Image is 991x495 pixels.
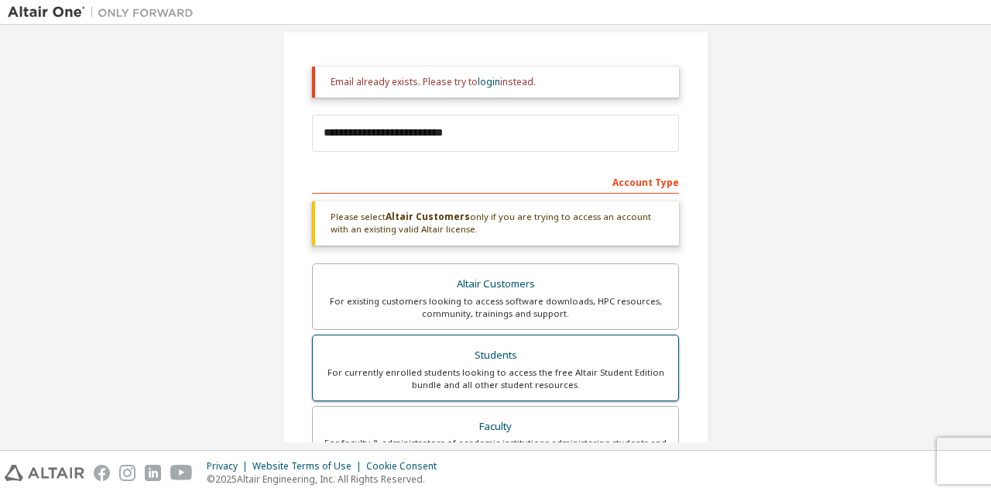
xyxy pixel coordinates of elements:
[478,75,500,88] a: login
[8,5,201,20] img: Altair One
[322,437,669,462] div: For faculty & administrators of academic institutions administering students and accessing softwa...
[119,465,135,481] img: instagram.svg
[207,473,446,486] p: © 2025 Altair Engineering, Inc. All Rights Reserved.
[386,210,470,223] b: Altair Customers
[322,273,669,295] div: Altair Customers
[252,460,366,473] div: Website Terms of Use
[207,460,252,473] div: Privacy
[312,169,679,194] div: Account Type
[322,416,669,438] div: Faculty
[312,201,679,246] div: Please select only if you are trying to access an account with an existing valid Altair license.
[322,345,669,366] div: Students
[5,465,84,481] img: altair_logo.svg
[170,465,193,481] img: youtube.svg
[145,465,161,481] img: linkedin.svg
[322,366,669,391] div: For currently enrolled students looking to access the free Altair Student Edition bundle and all ...
[94,465,110,481] img: facebook.svg
[322,295,669,320] div: For existing customers looking to access software downloads, HPC resources, community, trainings ...
[366,460,446,473] div: Cookie Consent
[331,76,667,88] div: Email already exists. Please try to instead.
